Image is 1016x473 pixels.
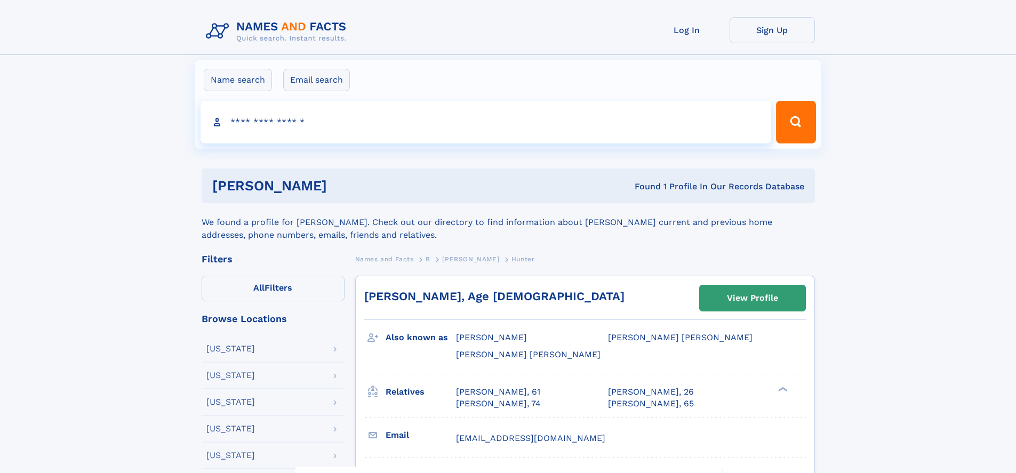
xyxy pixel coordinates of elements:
[442,252,499,266] a: [PERSON_NAME]
[206,451,255,460] div: [US_STATE]
[456,386,540,398] a: [PERSON_NAME], 61
[727,286,778,310] div: View Profile
[201,101,772,143] input: search input
[608,398,694,410] a: [PERSON_NAME], 65
[608,332,753,342] span: [PERSON_NAME] [PERSON_NAME]
[206,398,255,406] div: [US_STATE]
[730,17,815,43] a: Sign Up
[386,383,456,401] h3: Relatives
[386,426,456,444] h3: Email
[355,252,414,266] a: Names and Facts
[206,371,255,380] div: [US_STATE]
[202,276,345,301] label: Filters
[456,398,541,410] a: [PERSON_NAME], 74
[386,328,456,347] h3: Also known as
[206,424,255,433] div: [US_STATE]
[283,69,350,91] label: Email search
[202,203,815,242] div: We found a profile for [PERSON_NAME]. Check out our directory to find information about [PERSON_N...
[426,255,430,263] span: B
[776,101,815,143] button: Search Button
[442,255,499,263] span: [PERSON_NAME]
[364,290,625,303] a: [PERSON_NAME], Age [DEMOGRAPHIC_DATA]
[608,386,694,398] a: [PERSON_NAME], 26
[426,252,430,266] a: B
[481,181,804,193] div: Found 1 Profile In Our Records Database
[202,254,345,264] div: Filters
[204,69,272,91] label: Name search
[456,349,601,359] span: [PERSON_NAME] [PERSON_NAME]
[644,17,730,43] a: Log In
[456,433,605,443] span: [EMAIL_ADDRESS][DOMAIN_NAME]
[456,332,527,342] span: [PERSON_NAME]
[511,255,535,263] span: Hunter
[202,314,345,324] div: Browse Locations
[700,285,805,311] a: View Profile
[206,344,255,353] div: [US_STATE]
[202,17,355,46] img: Logo Names and Facts
[212,179,481,193] h1: [PERSON_NAME]
[253,283,265,293] span: All
[775,386,788,392] div: ❯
